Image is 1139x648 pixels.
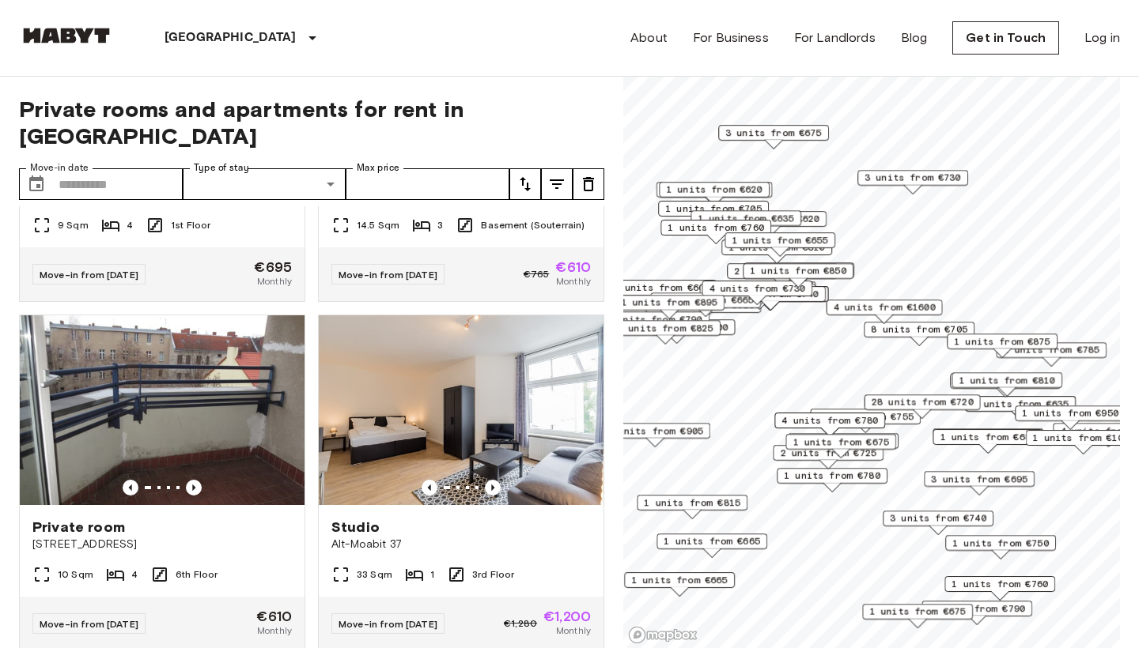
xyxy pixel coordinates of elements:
span: Monthly [257,274,292,288]
span: Private room [32,518,125,537]
div: Map marker [650,292,761,317]
span: 3 [437,218,443,232]
span: 4 [131,567,138,582]
div: Map marker [658,201,769,225]
span: 1 units from €875 [954,334,1050,348]
span: 1 units from €905 [607,424,703,438]
div: Map marker [691,210,801,235]
span: 2 units from €635 [972,397,1069,411]
span: Alt-Moabit 37 [331,537,591,552]
span: 1 units from €620 [723,212,819,226]
div: Map marker [864,322,974,346]
span: €610 [555,260,591,274]
div: Map marker [865,394,981,419]
span: €1,200 [543,609,591,624]
div: Map marker [857,170,968,194]
span: 1 units from €635 [698,211,794,225]
div: Map marker [933,428,1043,453]
span: 1 units from €825 [617,321,713,335]
span: Monthly [257,624,292,638]
span: 28 units from €720 [872,395,974,409]
span: 1 units from €685 [940,430,1036,444]
span: Monthly [556,624,591,638]
span: 1 units from €665 [631,573,728,587]
span: 1 units from €785 [1003,343,1099,357]
span: Move-in from [DATE] [40,618,138,630]
div: Map marker [657,182,773,206]
button: Previous image [186,480,202,495]
div: Map marker [883,510,993,535]
a: For Landlords [794,28,876,47]
span: 4 units from €780 [781,413,878,428]
div: Map marker [718,125,829,149]
span: 8 units from €705 [871,322,967,337]
div: Map marker [952,372,1062,397]
span: Basement (Souterrain) [481,218,585,232]
span: 9 Sqm [58,218,89,232]
a: Log in [1084,28,1120,47]
span: Private rooms and apartments for rent in [GEOGRAPHIC_DATA] [19,96,604,149]
a: About [630,28,668,47]
span: 1 [430,567,434,582]
div: Map marker [660,220,771,244]
div: Map marker [624,572,735,597]
span: 1 units from €790 [929,601,1025,616]
span: 1 units from €815 [644,495,740,510]
span: €1,280 [504,616,537,631]
span: 2 units from €730 [734,264,831,278]
span: 1 units from €760 [952,577,1048,591]
div: Map marker [945,535,1056,559]
span: €610 [256,609,292,624]
span: 1st Floor [171,218,210,232]
span: 14.5 Sqm [357,218,399,232]
span: 1 units from €675 [793,435,889,449]
img: Marketing picture of unit DE-01-087-003-01H [319,315,604,505]
div: Map marker [933,429,1043,454]
span: 7 units from €665 [657,293,754,307]
p: [GEOGRAPHIC_DATA] [165,28,297,47]
div: Map marker [774,413,885,437]
span: 3 units from €755 [817,409,914,424]
a: Blog [901,28,928,47]
div: Map marker [810,409,921,433]
span: 10 Sqm [58,567,93,582]
div: Map marker [947,333,1058,358]
div: Map marker [773,445,884,469]
span: 4 [127,218,133,232]
div: Map marker [921,601,1032,625]
span: 1 units from €705 [665,202,762,216]
div: Map marker [702,281,812,305]
div: Map marker [1015,405,1126,430]
div: Map marker [944,576,1055,601]
span: 1 units from €850 [750,264,846,278]
span: €765 [524,267,550,281]
span: Move-in from [DATE] [40,269,138,281]
span: 1 units from €895 [621,296,717,310]
span: 33 Sqm [357,567,392,582]
div: Map marker [725,232,835,257]
div: Map marker [827,300,943,324]
span: Move-in from [DATE] [339,618,437,630]
div: Map marker [614,295,725,319]
div: Map marker [610,320,721,345]
span: [STREET_ADDRESS] [32,537,292,552]
span: 1 units from €950 [1022,406,1118,420]
span: 6th Floor [176,567,218,582]
span: 1 units from €675 [869,605,966,619]
span: 1 units from €665 [664,534,760,548]
button: tune [509,168,541,200]
span: 3 units from €695 [931,472,1027,486]
span: 1 units from €750 [952,536,1049,550]
span: 1 units from €1095 [1033,431,1135,445]
button: Previous image [123,480,138,495]
button: tune [541,168,573,200]
div: Map marker [659,182,770,206]
span: €695 [254,260,292,274]
a: For Business [693,28,769,47]
span: 3 units from €790 [606,312,702,326]
span: 1 units from €620 [666,183,762,197]
img: Marketing picture of unit DE-01-073-04M [20,315,305,505]
a: Mapbox logo [628,626,698,644]
span: 1 units from €655 [732,233,828,247]
span: 22 units from €665 [608,281,710,295]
